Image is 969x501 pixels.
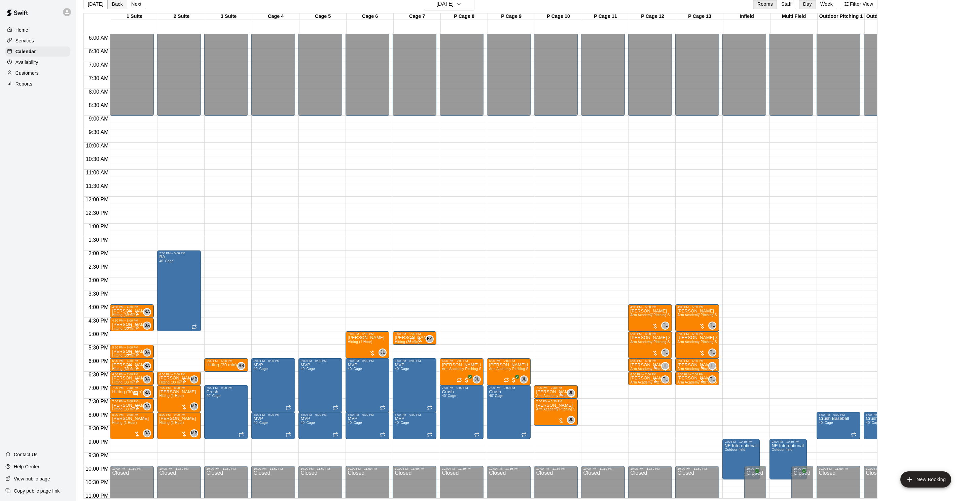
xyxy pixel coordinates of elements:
[428,335,434,343] span: Brian Anderson
[628,372,672,385] div: 6:30 PM – 7:00 PM: Arm Academy Pitching Session 30 min - Pitching
[205,13,252,20] div: 3 Suite
[239,363,244,369] span: SS
[723,13,770,20] div: Infield
[722,439,760,479] div: 9:00 PM – 10:30 PM: Outdoor field
[489,386,529,390] div: 7:00 PM – 9:00 PM
[426,335,434,343] div: Brian Anderson
[535,13,582,20] div: P Cage 10
[300,421,315,425] span: 40' Cage
[253,359,293,363] div: 6:00 PM – 8:00 PM
[112,346,152,349] div: 5:30 PM – 6:00 PM
[110,345,154,358] div: 5:30 PM – 6:00 PM: Hitting (30 min)
[87,304,110,310] span: 4:00 PM
[630,340,708,344] span: Arm Academy Pitching Session 1 Hour - Pitching
[300,367,315,371] span: 40' Cage
[536,394,614,398] span: Arm Academy Pitching Session 30 min - Pitching
[159,386,199,390] div: 7:00 PM – 8:00 PM
[489,367,567,371] span: Arm Academy Pitching Session 1 Hour - Pitching
[487,358,531,385] div: 6:00 PM – 7:00 PM: Arm Academy Pitching Session 1 Hour - Pitching
[630,380,708,384] span: Arm Academy Pitching Session 30 min - Pitching
[144,403,150,410] span: BA
[298,412,342,439] div: 8:00 PM – 9:00 PM: MVP
[457,377,462,383] span: Recurring event
[5,46,70,57] a: Calendar
[348,413,387,416] div: 8:00 PM – 9:00 PM
[87,412,110,418] span: 8:00 PM
[87,358,110,364] span: 6:00 PM
[395,367,409,371] span: 40' Cage
[144,390,150,396] span: BA
[442,359,481,363] div: 6:00 PM – 7:00 PM
[5,79,70,89] div: Reports
[84,197,110,202] span: 12:00 PM
[5,36,70,46] div: Services
[664,362,669,370] span: Tyler Levine
[427,432,432,437] span: Recurring event
[206,394,220,398] span: 40' Cage
[84,156,110,162] span: 10:30 AM
[127,350,132,356] span: Recurring event
[144,376,150,383] span: BA
[159,259,173,263] span: 40' Cage
[488,13,535,20] div: P Cage 9
[84,183,110,189] span: 11:30 AM
[253,413,293,416] div: 8:00 PM – 9:00 PM
[157,372,201,385] div: 6:30 PM – 7:00 PM: Hitting (30 min)
[143,402,151,410] div: Brian Anderson
[348,359,387,363] div: 6:00 PM – 8:00 PM
[630,313,708,317] span: Arm Academy Pitching Session 1 Hour - Pitching
[851,432,856,437] span: Recurring event
[463,377,470,383] span: All customers have paid
[711,375,716,383] span: Tyler Levine
[677,313,755,317] span: Arm Academy Pitching Session 1 Hour - Pitching
[347,13,394,20] div: Cage 6
[628,358,672,372] div: 6:00 PM – 6:30 PM: Arm Academy Pitching Session 30 min - Pitching
[191,376,198,383] span: MB
[442,386,481,390] div: 7:00 PM – 9:00 PM
[87,75,110,81] span: 7:30 AM
[146,362,151,370] span: Brian Anderson
[677,305,717,309] div: 4:00 PM – 5:00 PM
[158,13,205,20] div: 2 Suite
[87,439,110,445] span: 9:00 PM
[299,13,347,20] div: Cage 5
[395,332,434,336] div: 5:00 PM – 5:30 PM
[395,359,434,363] div: 6:00 PM – 8:00 PM
[144,322,150,329] span: BA
[300,413,340,416] div: 8:00 PM – 9:00 PM
[475,375,481,383] span: Johnnie Larossa
[442,394,456,398] span: 40' Cage
[333,432,338,437] span: Recurring event
[710,349,715,356] span: TL
[675,304,719,331] div: 4:00 PM – 5:00 PM: Arm Academy Pitching Session 1 Hour - Pitching
[5,25,70,35] a: Home
[193,429,198,437] span: Mike Badala
[487,385,531,439] div: 7:00 PM – 9:00 PM: Crush
[190,429,198,437] div: Mike Badala
[87,250,110,256] span: 2:00 PM
[489,359,529,363] div: 6:00 PM – 7:00 PM
[253,367,267,371] span: 40' Cage
[393,412,436,439] div: 8:00 PM – 9:00 PM: MVP
[473,375,481,383] div: Johnnie Larossa
[300,359,340,363] div: 6:00 PM – 8:00 PM
[677,367,755,371] span: Arm Academy Pitching Session 30 min - Pitching
[112,359,152,363] div: 6:00 PM – 6:30 PM
[110,304,154,318] div: 4:00 PM – 4:30 PM: Hitting (30 min)
[379,348,387,357] div: Johnnie Larossa
[87,116,110,122] span: 9:00 AM
[87,89,110,95] span: 8:00 AM
[381,349,385,356] span: JL
[569,416,573,423] span: JL
[510,377,517,383] span: All customers have paid
[87,237,110,243] span: 1:30 PM
[87,385,110,391] span: 7:00 PM
[628,304,672,331] div: 4:00 PM – 5:00 PM: Arm Academy Pitching Session 1 Hour - Pitching
[193,402,198,410] span: Mike Badala
[630,305,670,309] div: 4:00 PM – 5:00 PM
[819,413,858,416] div: 8:00 PM – 9:00 PM
[15,48,36,55] p: Calendar
[394,13,441,20] div: Cage 7
[520,375,528,383] div: Johnnie Larossa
